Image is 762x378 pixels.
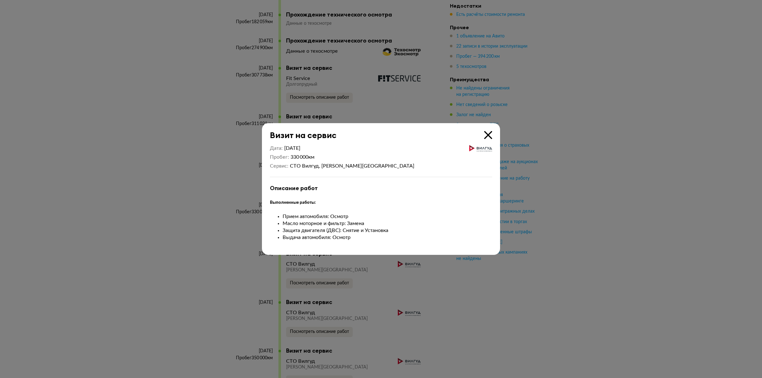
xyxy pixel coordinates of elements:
div: [DATE] [284,145,414,151]
dt: Сервис [270,163,288,169]
div: Описание работ [270,185,492,192]
li: Прием автомобиля: Осмотр [283,213,492,220]
dt: Пробег [270,154,289,160]
li: Выдача автомобиля: Осмотр [283,234,492,241]
img: logo [469,145,492,151]
h5: Выполненные работы: [270,199,492,206]
div: СТО Вилгуд, [PERSON_NAME][GEOGRAPHIC_DATA] [290,163,414,169]
dt: Дата [270,145,283,151]
div: 330 000 км [291,154,414,160]
li: Защита двигателя (ДВС): Снятие и Установка [283,227,492,234]
div: Визит на сервис [262,123,492,140]
li: Масло моторное и фильтр: Замена [283,220,492,227]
